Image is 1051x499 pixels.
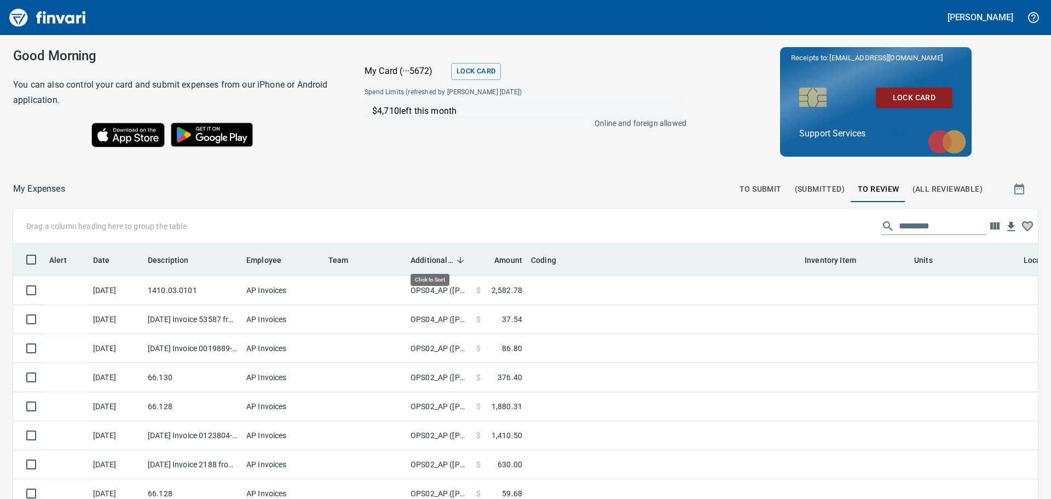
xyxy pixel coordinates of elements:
span: $ [476,285,481,296]
td: [DATE] [89,421,143,450]
td: OPS02_AP ([PERSON_NAME], [PERSON_NAME], [PERSON_NAME], [PERSON_NAME]) [406,450,472,479]
td: 66.128 [143,392,242,421]
span: 630.00 [498,459,522,470]
td: 1410.03.0101 [143,276,242,305]
span: Units [914,254,933,267]
p: Drag a column heading here to group the table [26,221,187,232]
span: Employee [246,254,296,267]
h5: [PERSON_NAME] [948,12,1013,23]
td: OPS04_AP ([PERSON_NAME], [PERSON_NAME], [PERSON_NAME], [PERSON_NAME], [PERSON_NAME]) [406,305,472,334]
span: Date [93,254,124,267]
span: 37.54 [502,314,522,325]
span: $ [476,372,481,383]
span: Units [914,254,947,267]
td: [DATE] [89,334,143,363]
img: mastercard.svg [922,124,972,159]
span: Coding [531,254,570,267]
span: (Submitted) [795,182,845,196]
span: Lock Card [885,91,944,105]
td: OPS02_AP ([PERSON_NAME], [PERSON_NAME], [PERSON_NAME], [PERSON_NAME]) [406,363,472,392]
span: $ [476,488,481,499]
td: AP Invoices [242,392,324,421]
h3: Good Morning [13,48,337,64]
button: Show transactions within a particular date range [1003,176,1038,202]
td: AP Invoices [242,276,324,305]
td: [DATE] Invoice 0123804-IN from Highway Specialties LLC (1-10458) [143,421,242,450]
td: OPS02_AP ([PERSON_NAME], [PERSON_NAME], [PERSON_NAME], [PERSON_NAME]) [406,421,472,450]
h6: You can also control your card and submit expenses from our iPhone or Android application. [13,77,337,108]
span: Team [328,254,363,267]
span: Description [148,254,189,267]
p: My Card (···5672) [365,65,447,78]
td: 66.130 [143,363,242,392]
span: 1,410.50 [492,430,522,441]
span: Lock Card [457,65,495,78]
td: AP Invoices [242,334,324,363]
td: AP Invoices [242,305,324,334]
span: 86.80 [502,343,522,354]
button: Download Table [1003,219,1019,235]
td: OPS04_AP ([PERSON_NAME], [PERSON_NAME], [PERSON_NAME], [PERSON_NAME], [PERSON_NAME]) [406,276,472,305]
td: [DATE] Invoice 53587 from Van-port Rigging Inc (1-11072) [143,305,242,334]
span: $ [476,430,481,441]
td: AP Invoices [242,450,324,479]
p: Support Services [799,127,952,140]
span: [EMAIL_ADDRESS][DOMAIN_NAME] [828,53,943,63]
td: AP Invoices [242,421,324,450]
span: Amount [480,254,522,267]
span: $ [476,459,481,470]
span: Inventory Item [805,254,870,267]
button: [PERSON_NAME] [945,9,1016,26]
span: Additional Reviewer [411,254,467,267]
p: $4,710 left this month [372,105,681,118]
span: 376.40 [498,372,522,383]
td: [DATE] [89,276,143,305]
span: Inventory Item [805,254,856,267]
span: To Review [858,182,899,196]
img: Finvari [7,4,89,31]
span: $ [476,314,481,325]
button: Choose columns to display [986,218,1003,234]
span: (All Reviewable) [913,182,983,196]
img: Download on the App Store [91,123,165,147]
span: Amount [494,254,522,267]
button: Column choices favorited. Click to reset to default [1019,218,1036,234]
td: [DATE] [89,392,143,421]
p: My Expenses [13,182,65,196]
span: 2,582.78 [492,285,522,296]
td: OPS02_AP ([PERSON_NAME], [PERSON_NAME], [PERSON_NAME], [PERSON_NAME]) [406,392,472,421]
img: Get it on Google Play [165,117,259,153]
span: Team [328,254,349,267]
span: Date [93,254,110,267]
span: Alert [49,254,67,267]
p: Online and foreign allowed [356,118,686,129]
span: $ [476,401,481,412]
span: $ [476,343,481,354]
td: [DATE] [89,305,143,334]
td: [DATE] [89,363,143,392]
td: OPS02_AP ([PERSON_NAME], [PERSON_NAME], [PERSON_NAME], [PERSON_NAME]) [406,334,472,363]
span: Alert [49,254,81,267]
p: Receipts to: [791,53,961,64]
span: Employee [246,254,281,267]
button: Lock Card [451,63,501,80]
span: Coding [531,254,556,267]
nav: breadcrumb [13,182,65,196]
span: Spend Limits (refreshed by [PERSON_NAME] [DATE]) [365,87,603,98]
span: 59.68 [502,488,522,499]
span: Additional Reviewer [411,254,453,267]
td: [DATE] [89,450,143,479]
span: To Submit [740,182,782,196]
td: [DATE] Invoice 0019889-IN from Highway Specialties LLC (1-10458) [143,334,242,363]
td: AP Invoices [242,363,324,392]
button: Lock Card [876,88,952,108]
span: 1,880.31 [492,401,522,412]
td: [DATE] Invoice 2188 from Freedom Flagging LLC (1-39149) [143,450,242,479]
span: Description [148,254,203,267]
